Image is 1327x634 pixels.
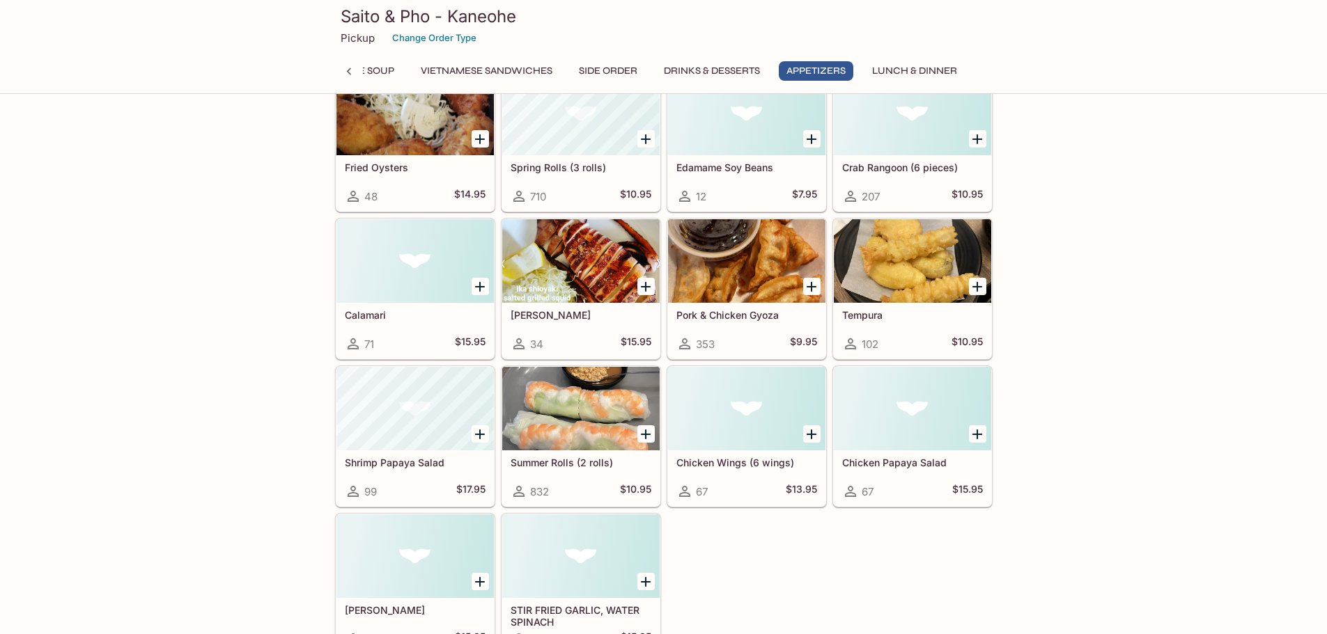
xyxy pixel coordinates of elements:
button: Side Order [571,61,645,81]
button: Appetizers [779,61,853,81]
div: Summer Rolls (2 rolls) [502,367,660,450]
h5: $14.95 [454,188,486,205]
h5: Spring Rolls (3 rolls) [511,161,651,173]
a: Calamari71$15.95 [336,219,495,359]
h5: Edamame Soy Beans [676,161,817,173]
h5: $15.95 [621,335,651,352]
a: Edamame Soy Beans12$7.95 [667,71,826,212]
button: Add Pork & Chicken Gyoza [803,278,821,295]
h5: STIR FRIED GARLIC, WATER SPINACH [511,604,651,627]
h5: $13.95 [786,483,817,500]
h5: $15.95 [455,335,486,352]
button: Add Summer Rolls (2 rolls) [637,425,655,443]
h5: $17.95 [456,483,486,500]
div: Fried Oysters [336,72,494,155]
button: Vietnamese Sandwiches [413,61,560,81]
h5: $10.95 [952,335,983,352]
h5: $10.95 [620,188,651,205]
h5: Chicken Papaya Salad [842,457,983,468]
a: Fried Oysters48$14.95 [336,71,495,212]
a: Spring Rolls (3 rolls)710$10.95 [502,71,660,212]
h5: Crab Rangoon (6 pieces) [842,161,983,173]
div: Crab Rangoon (6 pieces) [834,72,991,155]
button: Add Edamame Soy Beans [803,130,821,148]
span: 207 [862,190,880,203]
button: Lunch & Dinner [864,61,965,81]
button: Add Fried Oysters [472,130,489,148]
div: Ika Teriyaki [336,514,494,598]
div: Chicken Papaya Salad [834,367,991,450]
a: Chicken Wings (6 wings)67$13.95 [667,366,826,507]
h5: Fried Oysters [345,161,486,173]
a: Shrimp Papaya Salad99$17.95 [336,366,495,507]
h5: $15.95 [952,483,983,500]
a: Tempura102$10.95 [833,219,992,359]
button: Add Shrimp Papaya Salad [472,425,489,443]
span: 48 [364,190,378,203]
div: Spring Rolls (3 rolls) [502,72,660,155]
h5: $10.95 [620,483,651,500]
h5: Calamari [345,309,486,321]
h5: Pork & Chicken Gyoza [676,309,817,321]
a: Crab Rangoon (6 pieces)207$10.95 [833,71,992,212]
button: Add Ika Shioyaki [637,278,655,295]
a: Pork & Chicken Gyoza353$9.95 [667,219,826,359]
span: 99 [364,485,377,498]
div: Pork & Chicken Gyoza [668,219,825,303]
h5: [PERSON_NAME] [511,309,651,321]
h5: $10.95 [952,188,983,205]
span: 353 [696,338,715,351]
button: Add Ika Teriyaki [472,573,489,590]
button: Add Spring Rolls (3 rolls) [637,130,655,148]
button: Drinks & Desserts [656,61,768,81]
a: Summer Rolls (2 rolls)832$10.95 [502,366,660,507]
h5: $9.95 [790,335,817,352]
div: Tempura [834,219,991,303]
button: Add Crab Rangoon (6 pieces) [969,130,986,148]
span: 832 [530,485,549,498]
div: STIR FRIED GARLIC, WATER SPINACH [502,514,660,598]
h3: Saito & Pho - Kaneohe [341,6,987,27]
div: Ika Shioyaki [502,219,660,303]
span: 67 [696,485,708,498]
h5: Shrimp Papaya Salad [345,457,486,468]
button: Add Tempura [969,278,986,295]
button: Add Chicken Papaya Salad [969,425,986,443]
a: Chicken Papaya Salad67$15.95 [833,366,992,507]
button: Add STIR FRIED GARLIC, WATER SPINACH [637,573,655,590]
button: Add Calamari [472,278,489,295]
span: 67 [862,485,874,498]
h5: Chicken Wings (6 wings) [676,457,817,468]
span: 102 [862,338,878,351]
h5: Summer Rolls (2 rolls) [511,457,651,468]
h5: $7.95 [792,188,817,205]
span: 71 [364,338,374,351]
div: Shrimp Papaya Salad [336,367,494,450]
div: Calamari [336,219,494,303]
span: 34 [530,338,543,351]
h5: [PERSON_NAME] [345,604,486,616]
button: Add Chicken Wings (6 wings) [803,425,821,443]
div: Chicken Wings (6 wings) [668,367,825,450]
a: [PERSON_NAME]34$15.95 [502,219,660,359]
span: 12 [696,190,706,203]
p: Pickup [341,31,375,45]
button: Change Order Type [386,27,483,49]
div: Edamame Soy Beans [668,72,825,155]
span: 710 [530,190,546,203]
h5: Tempura [842,309,983,321]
